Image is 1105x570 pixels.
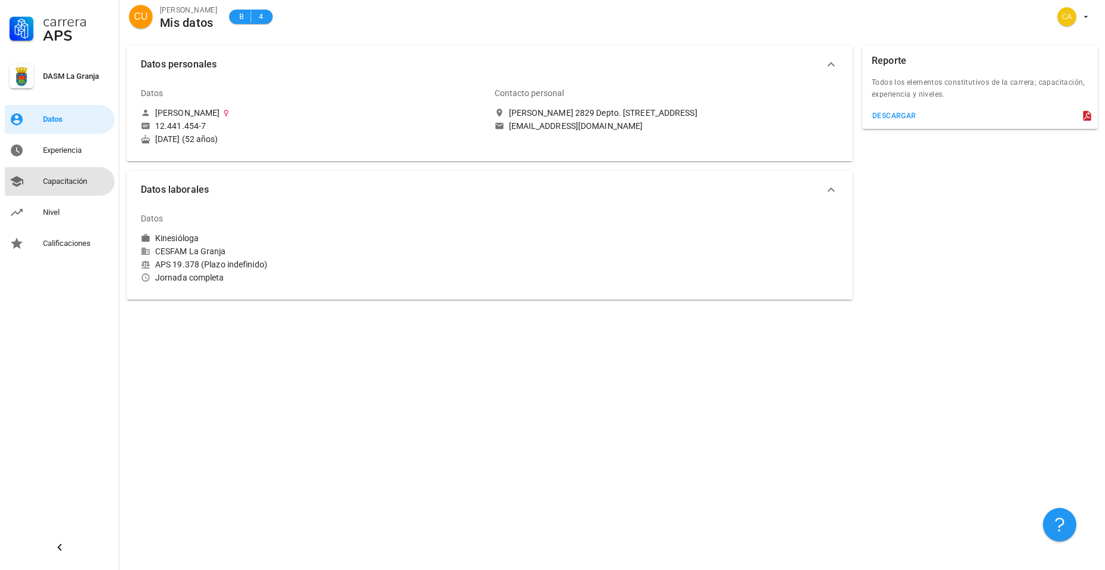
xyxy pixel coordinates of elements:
div: Nivel [43,208,110,217]
div: Contacto personal [495,79,564,107]
div: APS [43,29,110,43]
span: Datos personales [141,56,824,73]
div: Datos [141,79,163,107]
div: DASM La Granja [43,72,110,81]
a: [PERSON_NAME] 2829 Depto. [STREET_ADDRESS] [495,107,839,118]
button: Datos personales [126,45,853,84]
div: Capacitación [43,177,110,186]
a: Capacitación [5,167,115,196]
div: avatar [1057,7,1076,26]
div: APS 19.378 (Plazo indefinido) [141,259,485,270]
div: [EMAIL_ADDRESS][DOMAIN_NAME] [509,121,643,131]
div: Carrera [43,14,110,29]
div: Mis datos [160,16,217,29]
div: descargar [872,112,916,120]
span: 4 [256,11,266,23]
div: Reporte [872,45,906,76]
div: Datos [141,204,163,233]
div: Calificaciones [43,239,110,248]
div: Todos los elementos constitutivos de la carrera; capacitación, experiencia y niveles. [862,76,1098,107]
a: [EMAIL_ADDRESS][DOMAIN_NAME] [495,121,839,131]
div: [PERSON_NAME] 2829 Depto. [STREET_ADDRESS] [509,107,697,118]
div: avatar [129,5,153,29]
button: descargar [867,107,921,124]
div: [PERSON_NAME] [160,4,217,16]
div: CESFAM La Granja [141,246,485,257]
a: Experiencia [5,136,115,165]
div: 12.441.454-7 [155,121,206,131]
span: B [236,11,246,23]
a: Datos [5,105,115,134]
div: Experiencia [43,146,110,155]
a: Nivel [5,198,115,227]
div: [DATE] (52 años) [141,134,485,144]
div: Kinesióloga [155,233,199,244]
div: Datos [43,115,110,124]
div: Jornada completa [141,272,485,283]
span: CU [134,5,147,29]
span: Datos laborales [141,181,824,198]
button: Datos laborales [126,171,853,209]
div: [PERSON_NAME] [155,107,220,118]
a: Calificaciones [5,229,115,258]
